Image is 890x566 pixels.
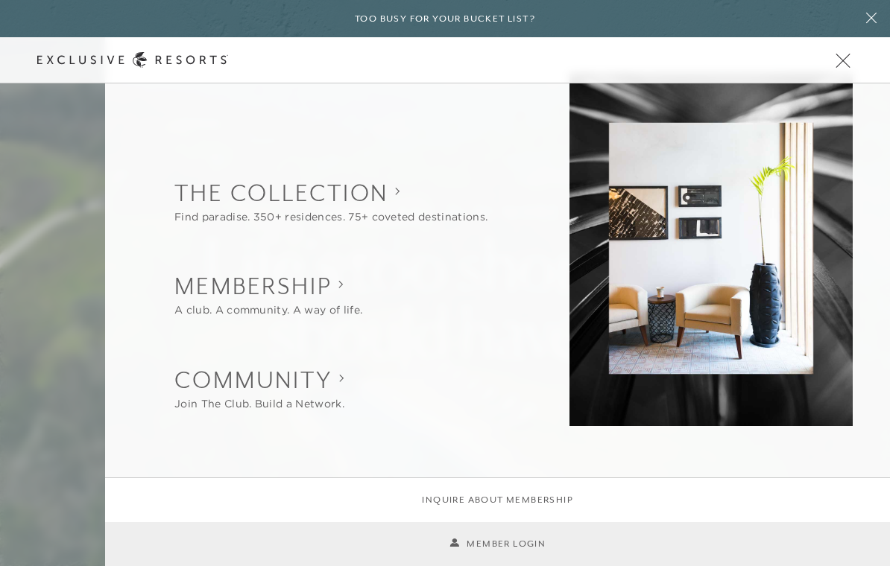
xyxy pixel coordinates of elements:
button: Open navigation [833,55,853,66]
h2: Membership [174,270,362,302]
div: A club. A community. A way of life. [174,303,362,319]
h6: Too busy for your bucket list? [355,12,535,26]
iframe: Qualified Messenger [875,551,890,566]
a: Member Login [449,537,546,551]
div: Join The Club. Build a Network. [174,396,344,412]
div: Find paradise. 350+ residences. 75+ coveted destinations. [174,209,487,225]
a: Inquire about membership [422,493,573,507]
button: Show Community sub-navigation [174,363,344,412]
button: Show Membership sub-navigation [174,270,362,318]
h2: Community [174,363,344,396]
button: Show The Collection sub-navigation [174,177,487,225]
h2: The Collection [174,177,487,209]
